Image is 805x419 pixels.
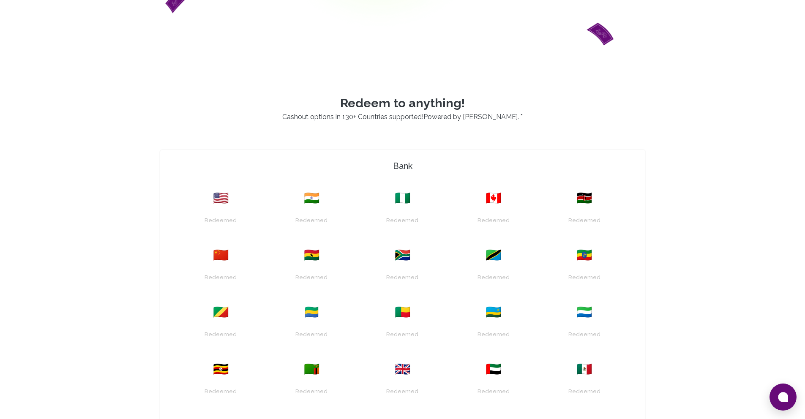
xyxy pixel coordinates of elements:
span: 🇿🇲 [304,362,319,377]
span: 🇨🇬 [213,305,229,320]
span: 🇷🇼 [486,305,501,320]
span: 🇬🇭 [304,248,319,263]
a: Powered by [PERSON_NAME] [423,113,518,121]
span: 🇨🇳 [213,248,229,263]
button: Open chat window [770,384,797,411]
span: 🇨🇦 [486,190,501,206]
span: 🇪🇹 [576,248,592,263]
span: 🇬🇧 [395,362,410,377]
span: 🇲🇽 [576,362,592,377]
span: 🇦🇪 [486,362,501,377]
p: Cashout options in 130+ Countries supported! . * [149,112,656,122]
h4: Bank [164,160,642,172]
span: 🇧🇯 [395,305,410,320]
span: 🇮🇳 [304,190,319,206]
span: 🇬🇦 [304,305,319,320]
span: 🇺🇬 [213,362,229,377]
span: 🇸🇱 [576,305,592,320]
p: Redeem to anything! [149,96,656,111]
span: 🇿🇦 [395,248,410,263]
span: 🇰🇪 [576,190,592,206]
span: 🇺🇸 [213,190,229,206]
span: 🇹🇿 [486,248,501,263]
span: 🇳🇬 [395,190,410,206]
